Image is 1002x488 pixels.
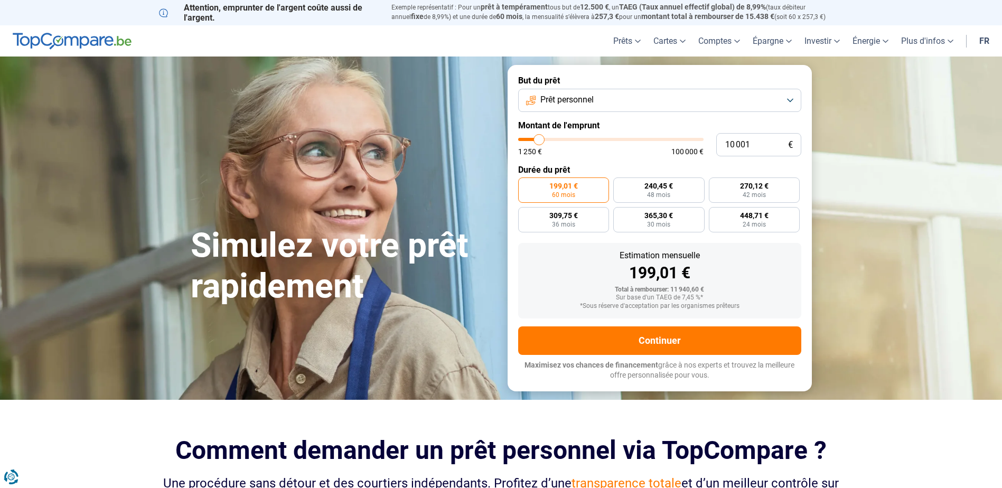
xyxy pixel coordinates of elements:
[159,3,379,23] p: Attention, emprunter de l'argent coûte aussi de l'argent.
[671,148,704,155] span: 100 000 €
[391,3,844,22] p: Exemple représentatif : Pour un tous but de , un (taux débiteur annuel de 8,99%) et une durée de ...
[641,12,774,21] span: montant total à rembourser de 15.438 €
[518,89,801,112] button: Prêt personnel
[518,165,801,175] label: Durée du prêt
[496,12,522,21] span: 60 mois
[527,303,793,310] div: *Sous réserve d'acceptation par les organismes prêteurs
[549,182,578,190] span: 199,01 €
[518,360,801,381] p: grâce à nos experts et trouvez la meilleure offre personnalisée pour vous.
[518,76,801,86] label: But du prêt
[746,25,798,57] a: Épargne
[607,25,647,57] a: Prêts
[527,286,793,294] div: Total à rembourser: 11 940,60 €
[647,192,670,198] span: 48 mois
[846,25,895,57] a: Énergie
[740,182,769,190] span: 270,12 €
[580,3,609,11] span: 12.500 €
[191,226,495,307] h1: Simulez votre prêt rapidement
[159,436,844,465] h2: Comment demander un prêt personnel via TopCompare ?
[518,148,542,155] span: 1 250 €
[644,212,673,219] span: 365,30 €
[619,3,766,11] span: TAEG (Taux annuel effectif global) de 8,99%
[552,221,575,228] span: 36 mois
[895,25,960,57] a: Plus d'infos
[527,294,793,302] div: Sur base d'un TAEG de 7,45 %*
[527,265,793,281] div: 199,01 €
[647,25,692,57] a: Cartes
[527,251,793,260] div: Estimation mensuelle
[743,221,766,228] span: 24 mois
[595,12,619,21] span: 257,3 €
[518,120,801,130] label: Montant de l'emprunt
[692,25,746,57] a: Comptes
[973,25,996,57] a: fr
[798,25,846,57] a: Investir
[540,94,594,106] span: Prêt personnel
[644,182,673,190] span: 240,45 €
[743,192,766,198] span: 42 mois
[740,212,769,219] span: 448,71 €
[647,221,670,228] span: 30 mois
[518,326,801,355] button: Continuer
[525,361,658,369] span: Maximisez vos chances de financement
[788,140,793,149] span: €
[549,212,578,219] span: 309,75 €
[481,3,548,11] span: prêt à tempérament
[411,12,424,21] span: fixe
[552,192,575,198] span: 60 mois
[13,33,132,50] img: TopCompare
